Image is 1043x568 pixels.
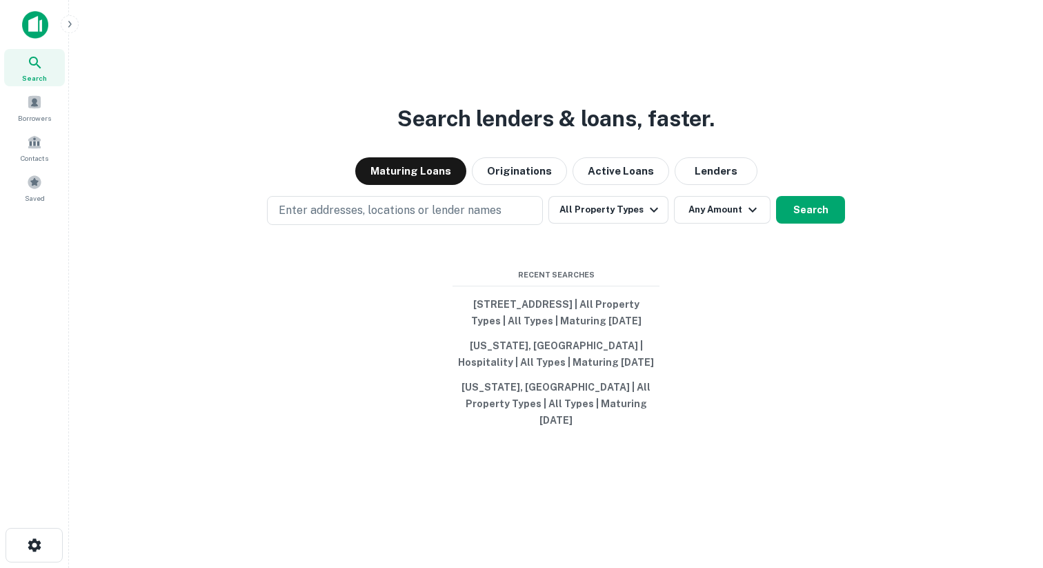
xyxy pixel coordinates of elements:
button: Search [776,196,845,224]
a: Contacts [4,129,65,166]
a: Search [4,49,65,86]
img: capitalize-icon.png [22,11,48,39]
button: Originations [472,157,567,185]
a: Borrowers [4,89,65,126]
span: Borrowers [18,112,51,124]
button: [US_STATE], [GEOGRAPHIC_DATA] | Hospitality | All Types | Maturing [DATE] [453,333,659,375]
span: Saved [25,193,45,204]
span: Contacts [21,153,48,164]
button: Lenders [675,157,757,185]
span: Recent Searches [453,269,659,281]
span: Search [22,72,47,84]
a: Saved [4,169,65,206]
button: Enter addresses, locations or lender names [267,196,543,225]
button: [US_STATE], [GEOGRAPHIC_DATA] | All Property Types | All Types | Maturing [DATE] [453,375,659,433]
p: Enter addresses, locations or lender names [279,202,501,219]
h3: Search lenders & loans, faster. [397,102,715,135]
iframe: Chat Widget [974,458,1043,524]
button: All Property Types [548,196,668,224]
button: Maturing Loans [355,157,466,185]
button: Any Amount [674,196,771,224]
button: [STREET_ADDRESS] | All Property Types | All Types | Maturing [DATE] [453,292,659,333]
button: Active Loans [573,157,669,185]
